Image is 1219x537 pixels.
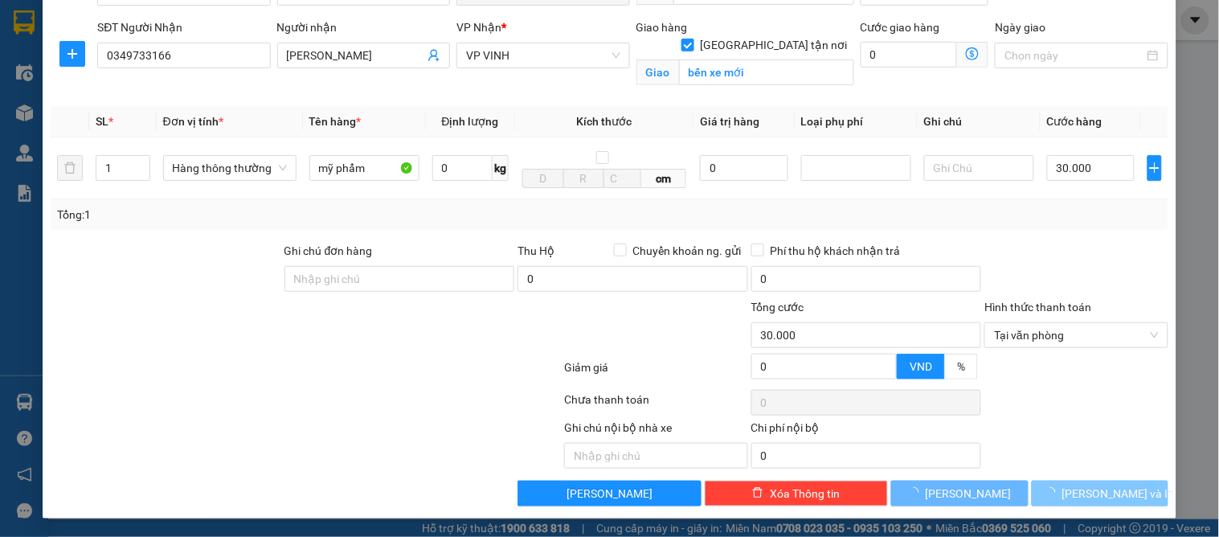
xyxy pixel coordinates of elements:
[627,242,748,260] span: Chuyển khoản ng. gửi
[984,301,1091,314] label: Hình thức thanh toán
[861,21,940,34] label: Cước giao hàng
[1045,487,1062,498] span: loading
[770,485,840,502] span: Xóa Thông tin
[284,244,373,257] label: Ghi chú đơn hàng
[795,106,918,137] th: Loại phụ phí
[577,115,632,128] span: Kích thước
[700,155,787,181] input: 0
[910,360,932,373] span: VND
[636,21,688,34] span: Giao hàng
[522,169,564,188] input: D
[995,21,1045,34] label: Ngày giao
[59,41,85,67] button: plus
[679,59,854,85] input: Giao tận nơi
[564,443,747,469] input: Nhập ghi chú
[705,481,888,506] button: deleteXóa Thông tin
[1147,155,1162,181] button: plus
[57,206,472,223] div: Tổng: 1
[97,18,270,36] div: SĐT Người Nhận
[427,49,440,62] span: user-add
[908,487,926,498] span: loading
[924,155,1034,181] input: Ghi Chú
[957,360,965,373] span: %
[96,115,108,128] span: SL
[60,47,84,60] span: plus
[861,42,958,68] input: Cước giao hàng
[466,43,620,68] span: VP VINH
[163,115,223,128] span: Đơn vị tính
[36,68,155,123] span: [GEOGRAPHIC_DATA], [GEOGRAPHIC_DATA] ↔ [GEOGRAPHIC_DATA]
[636,59,679,85] span: Giao
[641,169,687,188] span: cm
[603,169,640,188] input: C
[891,481,1028,506] button: [PERSON_NAME]
[562,391,749,419] div: Chưa thanh toán
[517,244,554,257] span: Thu Hộ
[752,487,763,500] span: delete
[1032,481,1168,506] button: [PERSON_NAME] và In
[694,36,854,54] span: [GEOGRAPHIC_DATA] tận nơi
[764,242,907,260] span: Phí thu hộ khách nhận trả
[1062,485,1175,502] span: [PERSON_NAME] và In
[38,13,153,65] strong: CHUYỂN PHÁT NHANH AN PHÚ QUÝ
[966,47,979,60] span: dollar-circle
[1004,47,1143,64] input: Ngày giao
[8,87,31,166] img: logo
[700,115,759,128] span: Giá trị hàng
[926,485,1012,502] span: [PERSON_NAME]
[751,301,804,314] span: Tổng cước
[309,115,362,128] span: Tên hàng
[1047,115,1102,128] span: Cước hàng
[173,156,287,180] span: Hàng thông thường
[517,481,701,506] button: [PERSON_NAME]
[284,266,515,292] input: Ghi chú đơn hàng
[918,106,1041,137] th: Ghi chú
[994,323,1158,347] span: Tại văn phòng
[493,155,509,181] span: kg
[277,18,450,36] div: Người nhận
[456,21,501,34] span: VP Nhận
[563,169,605,188] input: R
[309,155,419,181] input: VD: Bàn, Ghế
[562,359,749,387] div: Giảm giá
[1148,162,1161,174] span: plus
[751,419,982,443] div: Chi phí nội bộ
[567,485,652,502] span: [PERSON_NAME]
[442,115,499,128] span: Định lượng
[564,419,747,443] div: Ghi chú nội bộ nhà xe
[57,155,83,181] button: delete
